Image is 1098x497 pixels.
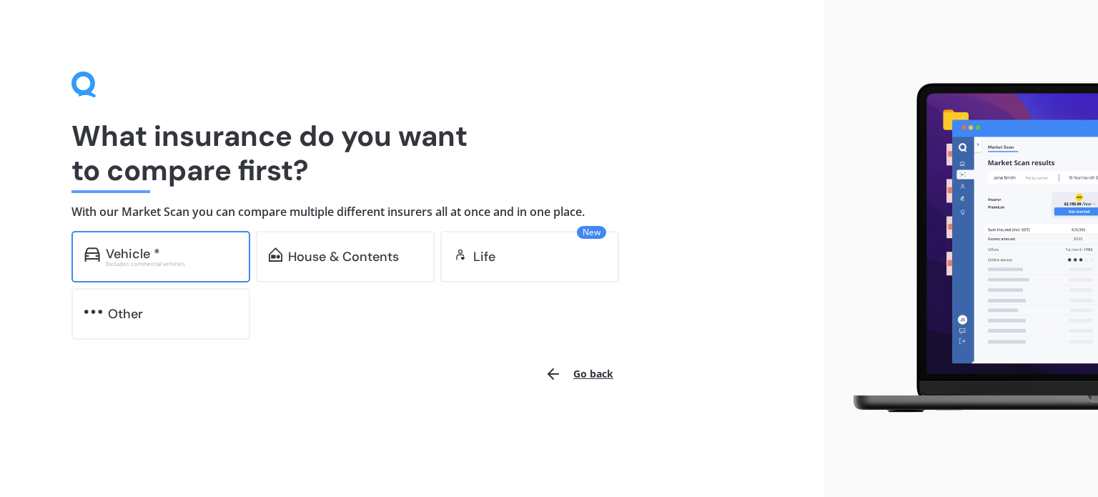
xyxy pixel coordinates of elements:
img: life.f720d6a2d7cdcd3ad642.svg [453,247,468,262]
span: New [577,226,606,239]
img: home-and-contents.b802091223b8502ef2dd.svg [269,247,282,262]
button: Go back [536,357,622,391]
div: Excludes commercial vehicles [106,261,237,267]
div: House & Contents [288,250,399,264]
h1: What insurance do you want to compare first? [71,119,752,187]
h4: With our Market Scan you can compare multiple different insurers all at once and in one place. [71,205,752,220]
div: Other [108,307,143,321]
img: laptop.webp [835,76,1098,421]
div: Life [473,250,495,264]
img: car.f15378c7a67c060ca3f3.svg [84,247,100,262]
img: other.81dba5aafe580aa69f38.svg [84,305,102,319]
div: Vehicle * [106,247,160,261]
